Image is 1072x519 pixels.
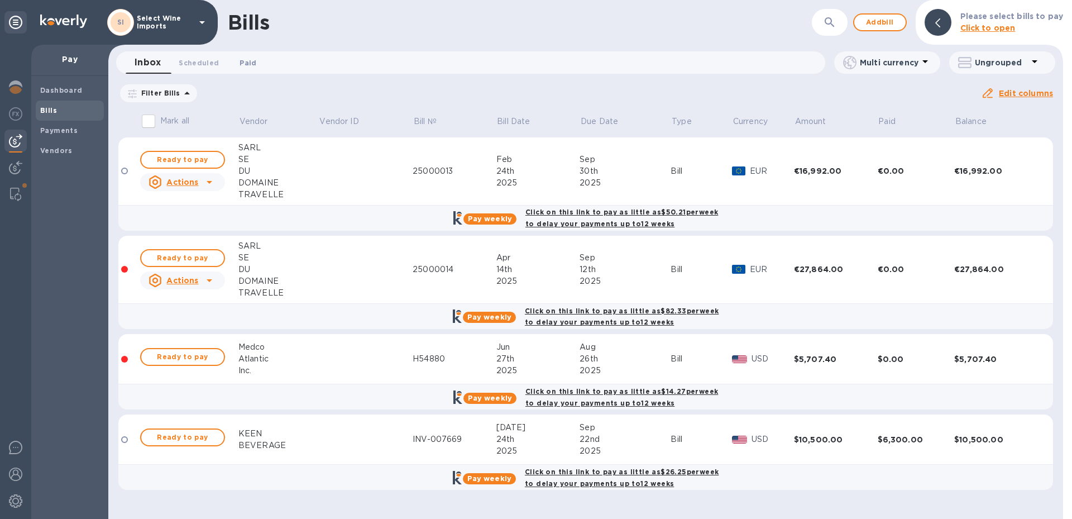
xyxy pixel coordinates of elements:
[150,153,215,166] span: Ready to pay
[860,57,918,68] p: Multi currency
[160,115,189,127] p: Mark all
[413,353,496,365] div: H54880
[525,468,719,488] b: Click on this link to pay as little as $26.25 per week to delay your payments up to 12 weeks
[238,365,319,377] div: Inc.
[468,394,512,402] b: Pay weekly
[580,422,671,434] div: Sep
[496,341,580,353] div: Jun
[496,177,580,189] div: 2025
[137,15,193,30] p: Select Wine Imports
[496,275,580,287] div: 2025
[468,215,512,223] b: Pay weekly
[580,165,671,177] div: 30th
[794,264,878,275] div: €27,864.00
[117,18,125,26] b: SI
[672,116,706,127] span: Type
[150,431,215,444] span: Ready to pay
[878,116,896,127] p: Paid
[581,116,633,127] span: Due Date
[732,355,747,363] img: USD
[794,354,878,365] div: $5,707.40
[166,276,198,285] u: Actions
[525,208,718,228] b: Click on this link to pay as little as $50.21 per week to delay your payments up to 12 weeks
[40,86,83,94] b: Dashboard
[878,354,955,365] div: $0.00
[671,264,732,275] div: Bill
[672,116,692,127] p: Type
[581,116,618,127] p: Due Date
[878,116,910,127] span: Paid
[467,474,511,483] b: Pay weekly
[413,434,496,445] div: INV-007669
[671,434,732,445] div: Bill
[999,89,1053,98] u: Edit columns
[580,275,671,287] div: 2025
[496,154,580,165] div: Feb
[496,445,580,457] div: 2025
[580,252,671,264] div: Sep
[238,154,319,165] div: SE
[238,287,319,299] div: TRAVELLE
[580,353,671,365] div: 26th
[496,365,580,377] div: 2025
[40,126,78,135] b: Payments
[238,353,319,365] div: Atlantic
[954,354,1038,365] div: $5,707.40
[238,428,319,440] div: KEEN
[238,264,319,275] div: DU
[580,341,671,353] div: Aug
[166,178,198,187] u: Actions
[140,151,225,169] button: Ready to pay
[238,275,319,287] div: DOMAINE
[140,249,225,267] button: Ready to pay
[497,116,530,127] p: Bill Date
[467,313,511,321] b: Pay weekly
[975,57,1028,68] p: Ungrouped
[319,116,373,127] span: Vendor ID
[580,365,671,377] div: 2025
[496,422,580,434] div: [DATE]
[319,116,358,127] p: Vendor ID
[954,165,1038,177] div: €16,992.00
[496,264,580,275] div: 14th
[150,251,215,265] span: Ready to pay
[580,434,671,445] div: 22nd
[4,11,27,34] div: Unpin categories
[40,146,73,155] b: Vendors
[496,165,580,177] div: 24th
[752,434,794,445] p: USD
[414,116,437,127] p: Bill №
[137,88,180,98] p: Filter Bills
[580,264,671,275] div: 12th
[240,116,283,127] span: Vendor
[414,116,451,127] span: Bill №
[671,165,732,177] div: Bill
[238,440,319,451] div: BEVERAGE
[496,353,580,365] div: 27th
[795,116,826,127] p: Amount
[878,165,955,177] div: €0.00
[733,116,768,127] p: Currency
[750,264,794,275] p: EUR
[238,177,319,189] div: DOMAINE
[794,165,878,177] div: €16,992.00
[955,116,987,127] p: Balance
[240,57,256,69] span: Paid
[140,428,225,446] button: Ready to pay
[150,350,215,364] span: Ready to pay
[853,13,907,31] button: Addbill
[40,106,57,115] b: Bills
[580,177,671,189] div: 2025
[525,387,718,407] b: Click on this link to pay as little as $14.27 per week to delay your payments up to 12 weeks
[954,434,1038,445] div: $10,500.00
[140,348,225,366] button: Ready to pay
[671,353,732,365] div: Bill
[238,252,319,264] div: SE
[413,165,496,177] div: 25000013
[525,307,719,327] b: Click on this link to pay as little as $82.33 per week to delay your payments up to 12 weeks
[954,264,1038,275] div: €27,864.00
[228,11,269,34] h1: Bills
[496,252,580,264] div: Apr
[238,142,319,154] div: SARL
[960,12,1063,21] b: Please select bills to pay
